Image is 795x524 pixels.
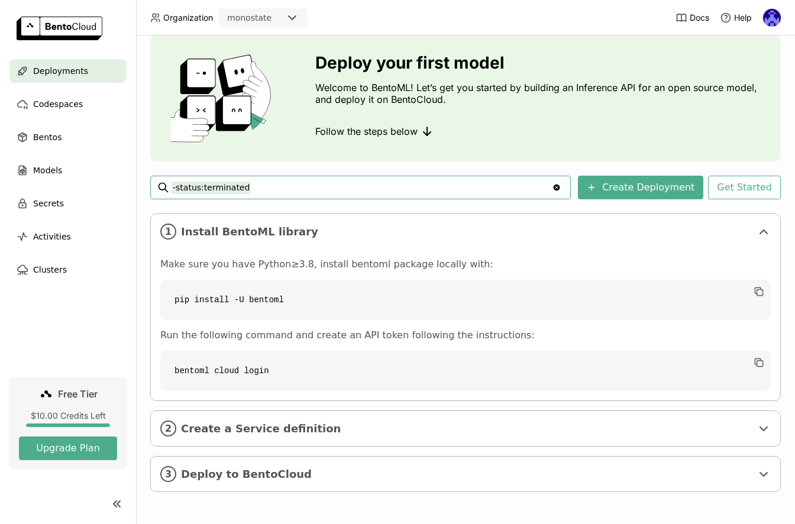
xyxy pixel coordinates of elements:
code: pip install -U bentoml [160,280,771,320]
img: cover onboarding [160,54,287,143]
img: logo [17,17,102,40]
span: Organization [163,12,213,23]
button: Upgrade Plan [19,436,117,460]
i: 1 [160,224,176,240]
span: Help [734,12,752,23]
div: 3Deploy to BentoCloud [151,457,780,491]
input: Search [172,178,552,197]
span: Deployments [33,64,88,78]
span: Deploy to BentoCloud [181,468,752,481]
a: Secrets [9,192,127,215]
a: Bentos [9,125,127,149]
div: $10.00 Credits Left [19,410,117,421]
div: 2Create a Service definition [151,411,780,446]
p: Run the following command and create an API token following the instructions: [160,329,771,341]
button: Get Started [708,176,781,199]
span: Bentos [33,130,62,144]
span: Create a Service definition [181,422,752,435]
p: Welcome to BentoML! Let’s get you started by building an Inference API for an open source model, ... [315,82,771,105]
i: 2 [160,421,176,436]
a: Docs [676,12,709,24]
span: Models [33,163,62,177]
button: Create Deployment [578,176,703,199]
a: Models [9,159,127,182]
div: Help [720,12,752,24]
span: Docs [690,12,709,23]
a: Activities [9,225,127,248]
a: Deployments [9,59,127,83]
i: 3 [160,466,176,482]
input: Selected monostate. [273,12,274,24]
div: monostate [227,12,272,24]
a: Codespaces [9,92,127,116]
svg: Clear value [552,183,561,192]
a: Clusters [9,258,127,282]
span: Clusters [33,263,67,277]
img: Andrew correa [763,9,781,27]
span: Activities [33,229,71,244]
span: Codespaces [33,97,83,111]
a: Free Tier$10.00 Credits LeftUpgrade Plan [9,377,127,470]
p: Make sure you have Python≥3.8, install bentoml package locally with: [160,258,771,270]
code: bentoml cloud login [160,351,771,391]
span: Install BentoML library [181,225,752,238]
h3: Deploy your first model [315,53,771,72]
span: Secrets [33,196,64,211]
span: Follow the steps below [315,125,418,137]
div: 1Install BentoML library [151,214,780,249]
span: Free Tier [58,388,98,400]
